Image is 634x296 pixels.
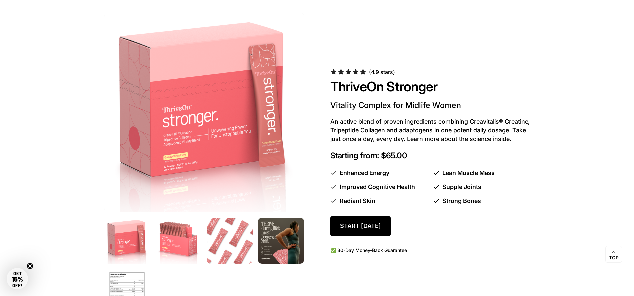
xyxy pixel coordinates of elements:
[330,169,428,177] li: Enhanced Energy
[330,78,437,96] a: ThriveOn Stronger
[155,218,201,264] img: Box of ThriveOn Stronger supplement packets on a white background
[330,100,530,111] p: Vitality Complex for Midlife Women
[12,271,23,283] span: GET
[12,283,22,288] span: OFF!
[330,216,391,236] a: Start [DATE]
[330,151,530,161] p: Starting from: $65.00
[433,197,530,205] li: Strong Bones
[104,13,304,212] img: Box of ThriveOn Stronger supplement with a pink design on a white background
[330,197,428,205] li: Radiant Skin
[330,117,530,143] p: An active blend of proven ingredients combining Creavitalis® Creatine, Tripeptide Collagen and ad...
[12,275,23,283] span: 15%
[330,183,428,191] li: Improved Cognitive Health
[433,169,530,177] li: Lean Muscle Mass
[258,218,304,264] img: ThriveOn Stronger
[609,255,619,261] span: Top
[330,247,530,254] p: ✅ 30-Day Money-Back Guarantee
[207,218,253,264] img: Multiple pink 'ThriveOn Stronger' packets arranged on a white background
[104,218,150,264] img: Box of ThriveOn Stronger supplement with a pink design on a white background
[7,268,28,289] div: GET15% OFF!Close teaser
[369,69,395,75] span: (4.9 stars)
[433,183,530,191] li: Supple Joints
[27,263,33,269] button: Close teaser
